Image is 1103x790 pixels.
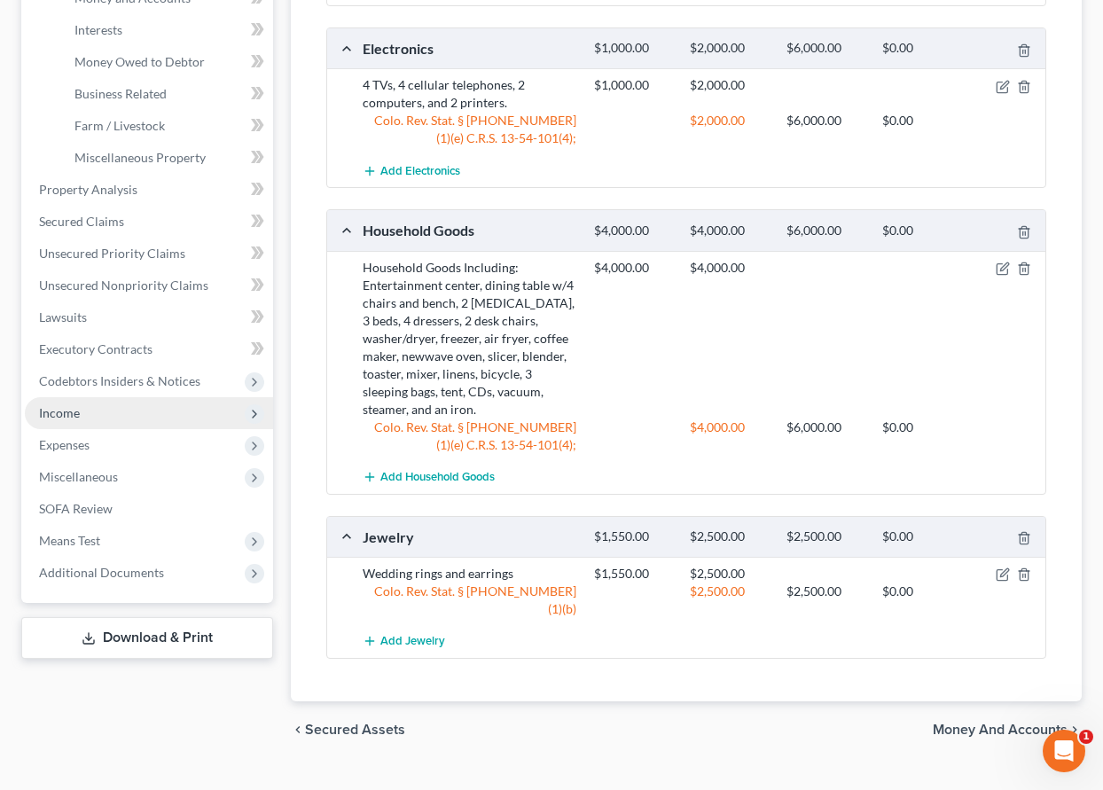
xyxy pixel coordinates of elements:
[363,625,445,658] button: Add Jewelry
[778,583,874,600] div: $2,500.00
[74,54,205,69] span: Money Owed to Debtor
[354,418,585,454] div: Colo. Rev. Stat. § [PHONE_NUMBER] (1)(e) C.R.S. 13-54-101(4);
[39,405,80,420] span: Income
[60,78,273,110] a: Business Related
[39,373,200,388] span: Codebtors Insiders & Notices
[39,501,113,516] span: SOFA Review
[25,493,273,525] a: SOFA Review
[354,112,585,147] div: Colo. Rev. Stat. § [PHONE_NUMBER] (1)(e) C.R.S. 13-54-101(4);
[585,565,682,583] div: $1,550.00
[873,223,970,239] div: $0.00
[39,469,118,484] span: Miscellaneous
[25,270,273,301] a: Unsecured Nonpriority Claims
[39,309,87,325] span: Lawsuits
[873,528,970,545] div: $0.00
[74,150,206,165] span: Miscellaneous Property
[354,221,585,239] div: Household Goods
[291,723,405,737] button: chevron_left Secured Assets
[933,723,1068,737] span: Money and Accounts
[21,617,273,659] a: Download & Print
[778,418,874,436] div: $6,000.00
[39,533,100,548] span: Means Test
[681,76,778,94] div: $2,000.00
[681,583,778,600] div: $2,500.00
[585,76,682,94] div: $1,000.00
[778,40,874,57] div: $6,000.00
[60,14,273,46] a: Interests
[681,259,778,277] div: $4,000.00
[354,583,585,618] div: Colo. Rev. Stat. § [PHONE_NUMBER] (1)(b)
[933,723,1082,737] button: Money and Accounts chevron_right
[25,333,273,365] a: Executory Contracts
[873,418,970,436] div: $0.00
[681,418,778,436] div: $4,000.00
[778,528,874,545] div: $2,500.00
[354,76,585,112] div: 4 TVs, 4 cellular telephones, 2 computers, and 2 printers.
[39,246,185,261] span: Unsecured Priority Claims
[354,259,585,418] div: Household Goods Including: Entertainment center, dining table w/4 chairs and bench, 2 [MEDICAL_DA...
[1068,723,1082,737] i: chevron_right
[380,635,445,649] span: Add Jewelry
[60,142,273,174] a: Miscellaneous Property
[778,112,874,129] div: $6,000.00
[681,565,778,583] div: $2,500.00
[681,40,778,57] div: $2,000.00
[354,39,585,58] div: Electronics
[39,214,124,229] span: Secured Claims
[873,583,970,600] div: $0.00
[39,278,208,293] span: Unsecured Nonpriority Claims
[25,174,273,206] a: Property Analysis
[74,86,167,101] span: Business Related
[25,206,273,238] a: Secured Claims
[25,238,273,270] a: Unsecured Priority Claims
[39,565,164,580] span: Additional Documents
[585,40,682,57] div: $1,000.00
[291,723,305,737] i: chevron_left
[39,437,90,452] span: Expenses
[585,259,682,277] div: $4,000.00
[74,22,122,37] span: Interests
[681,112,778,129] div: $2,000.00
[363,154,460,187] button: Add Electronics
[39,182,137,197] span: Property Analysis
[305,723,405,737] span: Secured Assets
[585,528,682,545] div: $1,550.00
[354,528,585,546] div: Jewelry
[25,301,273,333] a: Lawsuits
[60,46,273,78] a: Money Owed to Debtor
[873,40,970,57] div: $0.00
[39,341,153,356] span: Executory Contracts
[363,461,495,494] button: Add Household Goods
[380,164,460,178] span: Add Electronics
[1079,730,1093,744] span: 1
[1043,730,1085,772] iframe: Intercom live chat
[681,223,778,239] div: $4,000.00
[585,223,682,239] div: $4,000.00
[60,110,273,142] a: Farm / Livestock
[681,528,778,545] div: $2,500.00
[778,223,874,239] div: $6,000.00
[354,565,585,583] div: Wedding rings and earrings
[74,118,165,133] span: Farm / Livestock
[873,112,970,129] div: $0.00
[380,470,495,484] span: Add Household Goods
